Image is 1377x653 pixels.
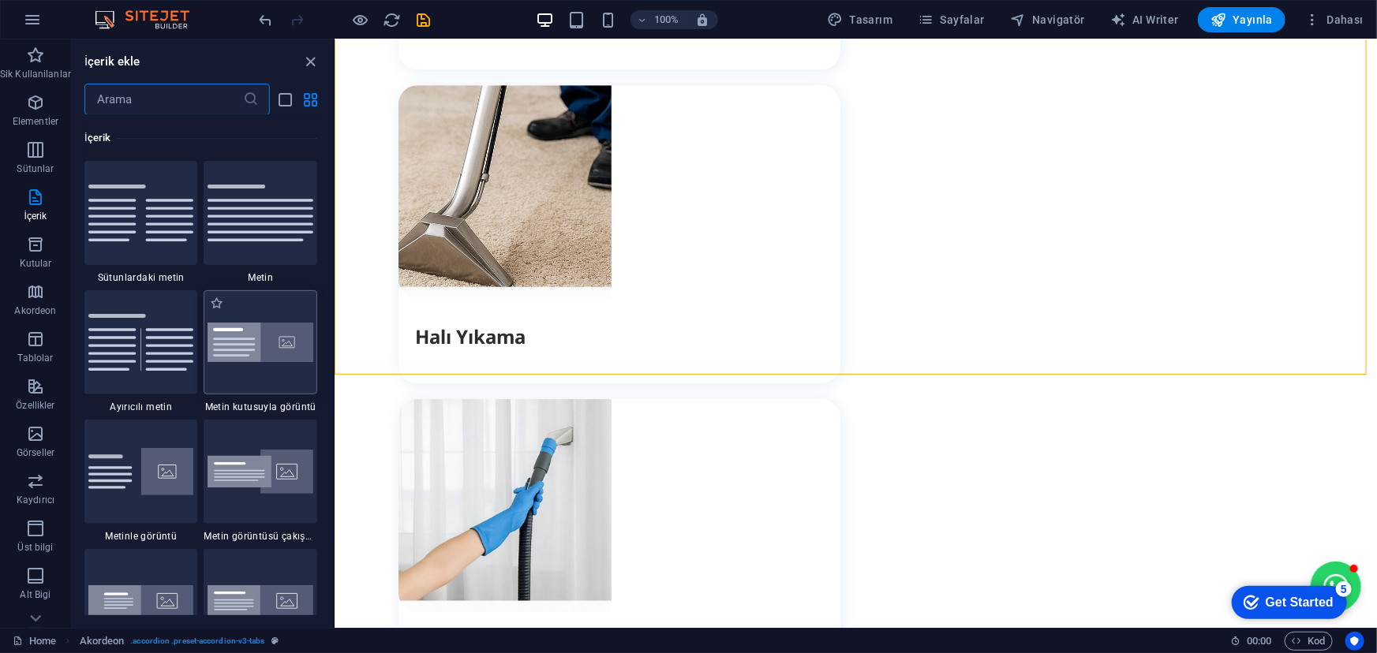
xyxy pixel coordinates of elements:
button: grid-view [301,90,320,109]
button: Yayınla [1198,7,1285,32]
i: Sayfayı yeniden yükleyin [384,11,402,29]
div: Metin görüntüsü çakışması [204,420,317,543]
a: Seçimi iptal etmek için tıkla. Sayfaları açmak için çift tıkla [13,632,56,651]
img: text.svg [208,185,313,241]
div: Metin [204,161,317,284]
span: Metin görüntüsü çakışması [204,530,317,543]
span: : [1258,635,1260,647]
button: Tasarım [821,7,899,32]
h6: İçerik [84,129,317,147]
i: Kaydet (Ctrl+S) [415,11,433,29]
i: Geri al: Elementleri sil (Ctrl+Z) [257,11,275,29]
p: Elementler [13,115,58,128]
button: reload [383,10,402,29]
div: Metin kutusuyla görüntü [204,290,317,413]
p: Akordeon [15,304,57,317]
button: Navigatör [1004,7,1091,32]
span: Metin kutusuyla görüntü [204,401,317,413]
span: Ayırıcılı metin [84,401,198,413]
img: wide-image-with-text-aligned.svg [88,585,194,618]
span: Metin [204,271,317,284]
h6: 100% [654,10,679,29]
button: Dahası [1298,7,1370,32]
h6: Oturum süresi [1230,632,1272,651]
p: Kutular [20,257,52,270]
p: Alt Bigi [21,588,51,601]
button: close panel [301,52,320,71]
img: text-in-columns.svg [88,185,194,241]
span: Dahası [1304,12,1364,28]
i: Bu element, özelleştirilebilir bir ön ayar [271,636,279,645]
p: Kaydırıcı [17,494,54,506]
p: Görseller [17,446,54,459]
p: Özellikler [16,399,54,412]
span: Tasarım [827,12,892,28]
img: wide-image-with-text.svg [208,585,313,618]
button: AI Writer [1104,7,1185,32]
img: text-image-overlap.svg [208,450,313,494]
img: Editor Logo [91,10,209,29]
nav: breadcrumb [80,632,279,651]
img: text-with-image-v4.svg [88,448,194,495]
div: Tasarım (Ctrl+Alt+Y) [821,7,899,32]
p: Tablolar [18,352,54,364]
span: AI Writer [1110,12,1179,28]
i: Yeniden boyutlandırmada yakınlaştırma düzeyini seçilen cihaza uyacak şekilde otomatik olarak ayarla. [695,13,709,27]
span: Navigatör [1010,12,1085,28]
div: 5 [117,3,133,19]
div: Get Started [47,17,114,32]
button: list-view [276,90,295,109]
button: Open chat window [976,522,1027,573]
span: . accordion .preset-accordion-v3-tabs [130,632,264,651]
span: Yayınla [1210,12,1273,28]
h6: İçerik ekle [84,52,140,71]
button: Kod [1285,632,1333,651]
div: Sütunlardaki metin [84,161,198,284]
img: image-with-text-box.svg [208,323,313,363]
p: İçerik [24,210,47,222]
button: Sayfalar [911,7,991,32]
div: Get Started 5 items remaining, 0% complete [13,8,128,41]
button: save [414,10,433,29]
button: 100% [631,10,687,29]
button: Ön izleme modundan çıkıp düzenlemeye devam etmek için buraya tıklayın [351,10,370,29]
p: Sütunlar [17,162,54,175]
button: Usercentrics [1345,632,1364,651]
span: Seçmek için tıkla. Düzenlemek için çift tıkla [80,632,125,651]
img: text-with-separator.svg [88,314,194,370]
span: Kod [1292,632,1326,651]
div: Metinle görüntü [84,420,198,543]
button: undo [256,10,275,29]
input: Arama [84,84,243,115]
div: Ayırıcılı metin [84,290,198,413]
span: Sayfalar [918,12,985,28]
span: Metinle görüntü [84,530,198,543]
span: Sütunlardaki metin [84,271,198,284]
p: Üst bilgi [17,541,53,554]
span: 00 00 [1247,632,1271,651]
span: Sık kullanılanlara ekle [210,297,223,310]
